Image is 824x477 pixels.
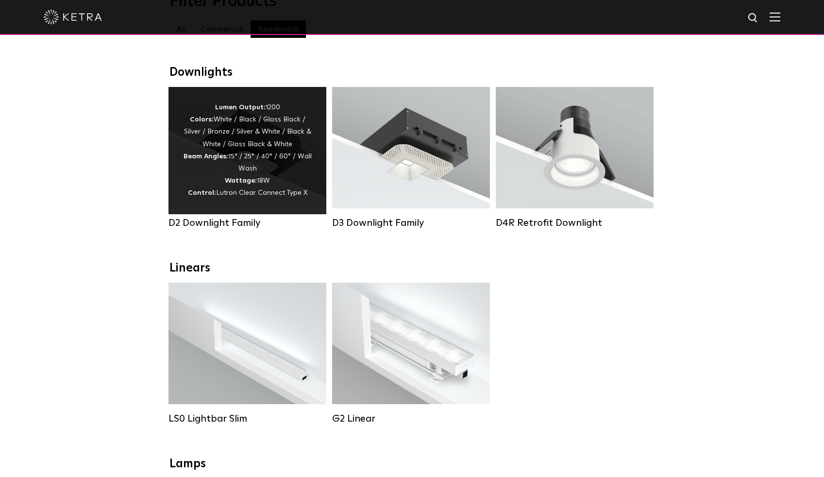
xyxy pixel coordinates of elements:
[44,10,102,24] img: ketra-logo-2019-white
[225,177,257,184] strong: Wattage:
[332,87,490,229] a: D3 Downlight Family Lumen Output:700 / 900 / 1100Colors:White / Black / Silver / Bronze / Paintab...
[168,217,326,229] div: D2 Downlight Family
[183,102,312,200] div: 1200 White / Black / Gloss Black / Silver / Bronze / Silver & White / Black & White / Gloss Black...
[496,87,654,229] a: D4R Retrofit Downlight Lumen Output:800Colors:White / BlackBeam Angles:15° / 25° / 40° / 60°Watta...
[332,217,490,229] div: D3 Downlight Family
[215,104,266,111] strong: Lumen Output:
[168,87,326,229] a: D2 Downlight Family Lumen Output:1200Colors:White / Black / Gloss Black / Silver / Bronze / Silve...
[332,283,490,425] a: G2 Linear Lumen Output:400 / 700 / 1000Colors:WhiteBeam Angles:Flood / [GEOGRAPHIC_DATA] / Narrow...
[188,189,216,196] strong: Control:
[747,12,759,24] img: search icon
[496,217,654,229] div: D4R Retrofit Downlight
[770,12,780,21] img: Hamburger%20Nav.svg
[332,413,490,425] div: G2 Linear
[169,457,655,471] div: Lamps
[168,413,326,425] div: LS0 Lightbar Slim
[184,153,228,160] strong: Beam Angles:
[216,189,307,196] span: Lutron Clear Connect Type X
[169,261,655,275] div: Linears
[190,116,214,123] strong: Colors:
[168,283,326,425] a: LS0 Lightbar Slim Lumen Output:200 / 350Colors:White / BlackControl:X96 Controller
[169,66,655,80] div: Downlights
